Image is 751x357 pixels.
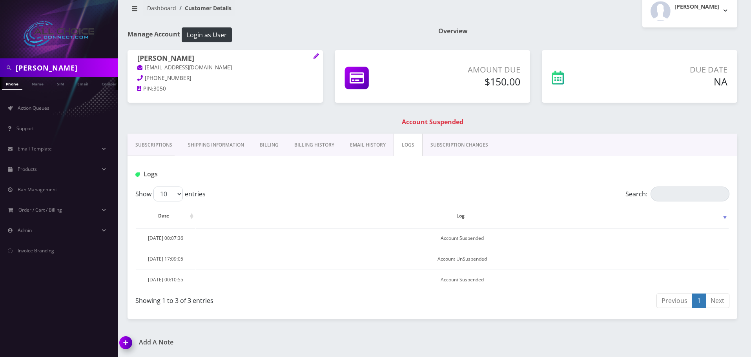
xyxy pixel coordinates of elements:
[18,105,49,111] span: Action Queues
[18,227,32,234] span: Admin
[196,270,729,290] td: Account Suspended
[136,270,195,290] td: [DATE] 00:10:55
[180,30,232,38] a: Login as User
[705,294,729,308] a: Next
[129,118,735,126] h1: Account Suspended
[423,76,520,87] h5: $150.00
[137,54,313,63] h1: [PERSON_NAME]
[28,77,47,89] a: Name
[18,186,57,193] span: Ban Management
[196,205,729,227] th: Log: activate to sort column ascending
[674,4,719,10] h2: [PERSON_NAME]
[423,64,520,76] p: Amount Due
[135,293,377,305] div: Showing 1 to 3 of 3 entries
[73,77,92,89] a: Email
[342,134,394,156] a: EMAIL HISTORY
[53,77,68,89] a: SIM
[2,77,22,90] a: Phone
[625,187,729,201] label: Search:
[98,77,124,89] a: Company
[135,170,326,178] h1: Logs
[180,134,252,156] a: Shipping Information
[423,134,496,156] a: SUBSCRIPTION CHANGES
[196,249,729,269] td: Account UnSuspended
[137,85,153,93] a: PIN:
[656,294,693,308] a: Previous
[438,27,737,35] h1: Overview
[692,294,706,308] a: 1
[176,4,231,12] li: Customer Details
[136,228,195,248] td: [DATE] 00:07:36
[120,339,427,346] a: Add A Note
[16,125,34,132] span: Support
[16,60,116,75] input: Search in Company
[196,228,729,248] td: Account Suspended
[286,134,342,156] a: Billing History
[18,207,62,213] span: Order / Cart / Billing
[136,205,195,227] th: Date: activate to sort column ascending
[153,85,166,92] span: 3050
[614,64,727,76] p: Due Date
[128,134,180,156] a: Subscriptions
[614,76,727,87] h5: NA
[145,74,191,82] span: [PHONE_NUMBER]
[147,4,176,12] a: Dashboard
[18,145,52,152] span: Email Template
[136,249,195,269] td: [DATE] 17:09:05
[128,27,427,42] h1: Manage Account
[153,187,183,201] select: Showentries
[18,166,37,172] span: Products
[137,64,232,72] a: [EMAIL_ADDRESS][DOMAIN_NAME]
[24,21,94,47] img: All Choice Connect
[135,187,206,201] label: Show entries
[651,187,729,201] input: Search:
[182,27,232,42] button: Login as User
[394,134,423,156] a: LOGS
[18,247,54,254] span: Invoice Branding
[252,134,286,156] a: Billing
